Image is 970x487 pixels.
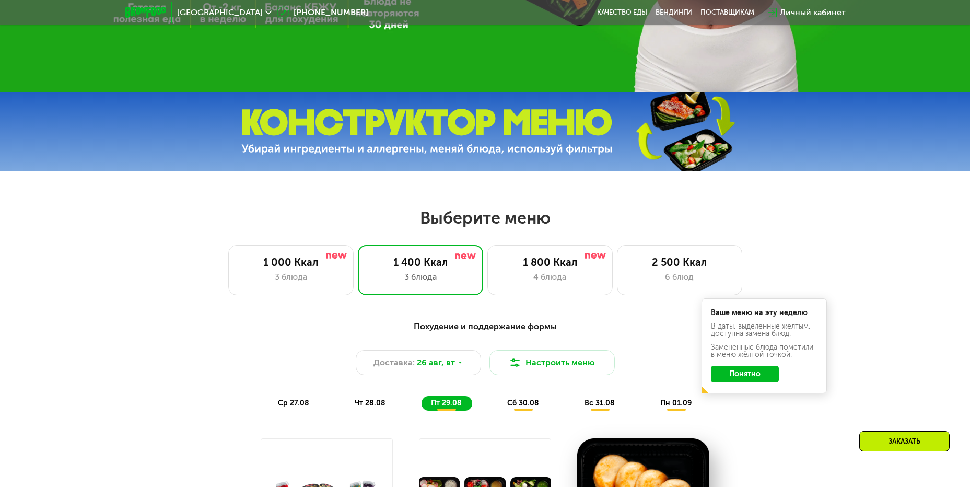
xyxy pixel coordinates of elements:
[660,399,692,408] span: пн 01.09
[656,8,692,17] a: Вендинги
[239,256,343,269] div: 1 000 Ккал
[780,6,846,19] div: Личный кабинет
[498,256,602,269] div: 1 800 Ккал
[373,356,415,369] span: Доставка:
[700,8,754,17] div: поставщикам
[177,8,263,17] span: [GEOGRAPHIC_DATA]
[711,344,817,358] div: Заменённые блюда пометили в меню жёлтой точкой.
[711,309,817,317] div: Ваше меню на эту неделю
[859,431,950,451] div: Заказать
[597,8,647,17] a: Качество еды
[278,399,309,408] span: ср 27.08
[277,6,368,19] a: [PHONE_NUMBER]
[369,256,472,269] div: 1 400 Ккал
[628,256,731,269] div: 2 500 Ккал
[239,271,343,283] div: 3 блюда
[431,399,462,408] span: пт 29.08
[711,366,779,382] button: Понятно
[355,399,385,408] span: чт 28.08
[369,271,472,283] div: 3 блюда
[711,323,817,338] div: В даты, выделенные желтым, доступна замена блюд.
[498,271,602,283] div: 4 блюда
[507,399,539,408] span: сб 30.08
[628,271,731,283] div: 6 блюд
[489,350,615,375] button: Настроить меню
[417,356,455,369] span: 26 авг, вт
[33,207,937,228] h2: Выберите меню
[585,399,615,408] span: вс 31.08
[176,320,794,333] div: Похудение и поддержание формы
